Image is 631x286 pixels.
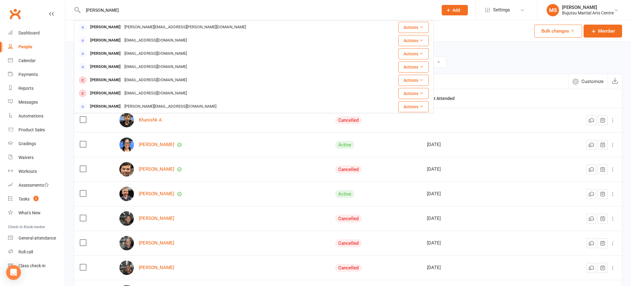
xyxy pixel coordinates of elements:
[18,249,33,254] div: Roll call
[123,76,189,85] div: [EMAIL_ADDRESS][DOMAIN_NAME]
[398,22,429,33] button: Actions
[139,240,174,246] a: [PERSON_NAME]
[335,116,362,124] div: Cancelled
[18,100,38,105] div: Messages
[493,3,510,17] span: Settings
[139,167,174,172] a: [PERSON_NAME]
[427,216,521,221] div: [DATE]
[139,117,162,123] a: Khanishk A
[581,78,604,85] span: Customize
[119,236,134,250] img: Adam
[88,89,123,98] div: [PERSON_NAME]
[139,265,174,270] a: [PERSON_NAME]
[427,191,521,197] div: [DATE]
[18,141,36,146] div: Gradings
[398,35,429,46] button: Actions
[398,88,429,99] button: Actions
[335,165,362,173] div: Cancelled
[452,8,460,13] span: Add
[8,192,65,206] a: Tasks 3
[398,62,429,73] button: Actions
[18,183,49,188] div: Assessments
[123,36,189,45] div: [EMAIL_ADDRESS][DOMAIN_NAME]
[335,239,362,247] div: Cancelled
[547,4,559,16] div: MS
[34,196,38,201] span: 3
[139,142,174,147] a: [PERSON_NAME]
[18,72,38,77] div: Payments
[8,178,65,192] a: Assessments
[8,109,65,123] a: Automations
[119,162,134,177] img: Andre
[534,25,582,38] button: Bulk changes
[18,197,30,201] div: Tasks
[427,167,521,172] div: [DATE]
[88,49,123,58] div: [PERSON_NAME]
[18,44,32,49] div: People
[562,5,614,10] div: [PERSON_NAME]
[398,48,429,59] button: Actions
[598,27,615,35] span: Member
[427,142,521,147] div: [DATE]
[8,26,65,40] a: Dashboard
[18,58,36,63] div: Calendar
[18,169,37,174] div: Workouts
[18,210,41,215] div: What's New
[398,101,429,112] button: Actions
[119,260,134,275] img: Noah
[88,76,123,85] div: [PERSON_NAME]
[7,6,23,22] a: Clubworx
[123,49,189,58] div: [EMAIL_ADDRESS][DOMAIN_NAME]
[123,62,189,71] div: [EMAIL_ADDRESS][DOMAIN_NAME]
[427,95,461,102] button: Last Attended
[18,113,43,118] div: Automations
[18,236,56,240] div: General attendance
[119,211,134,226] img: Isaac
[8,245,65,259] a: Roll call
[335,215,362,223] div: Cancelled
[119,113,134,127] img: Khanishk
[8,54,65,68] a: Calendar
[427,96,461,101] span: Last Attended
[562,10,614,16] div: Bujutsu Martial Arts Centre
[568,74,608,89] button: Customize
[18,86,34,91] div: Reports
[88,102,123,111] div: [PERSON_NAME]
[335,141,354,149] div: Active
[8,137,65,151] a: Gradings
[8,165,65,178] a: Workouts
[88,62,123,71] div: [PERSON_NAME]
[18,155,34,160] div: Waivers
[139,216,174,221] a: [PERSON_NAME]
[81,6,434,14] input: Search...
[18,30,40,35] div: Dashboard
[88,23,123,32] div: [PERSON_NAME]
[8,40,65,54] a: People
[123,89,189,98] div: [EMAIL_ADDRESS][DOMAIN_NAME]
[18,263,46,268] div: Class check-in
[8,231,65,245] a: General attendance kiosk mode
[335,190,354,198] div: Active
[119,137,134,152] img: Jermaine
[442,5,468,15] button: Add
[8,206,65,220] a: What's New
[8,95,65,109] a: Messages
[8,151,65,165] a: Waivers
[8,81,65,95] a: Reports
[427,240,521,246] div: [DATE]
[139,191,174,197] a: [PERSON_NAME]
[18,127,45,132] div: Product Sales
[584,25,622,38] a: Member
[398,75,429,86] button: Actions
[427,265,521,270] div: [DATE]
[8,123,65,137] a: Product Sales
[6,265,21,280] div: Open Intercom Messenger
[88,36,123,45] div: [PERSON_NAME]
[123,23,248,32] div: [PERSON_NAME][EMAIL_ADDRESS][PERSON_NAME][DOMAIN_NAME]
[335,264,362,272] div: Cancelled
[123,102,218,111] div: [PERSON_NAME][EMAIL_ADDRESS][DOMAIN_NAME]
[8,259,65,273] a: Class kiosk mode
[8,68,65,81] a: Payments
[119,187,134,201] img: Liam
